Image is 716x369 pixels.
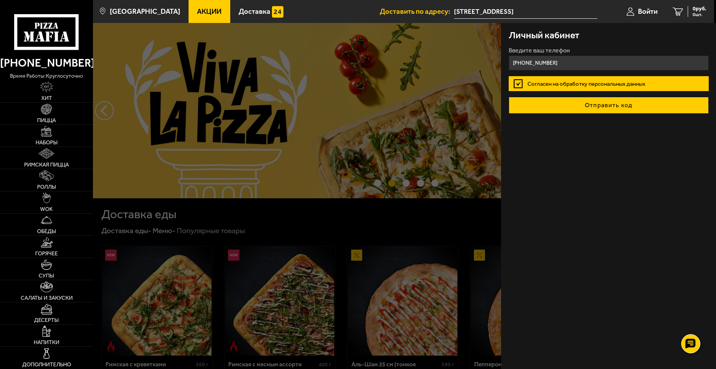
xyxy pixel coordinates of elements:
label: Введите ваш телефон [509,47,709,54]
span: 0 шт. [693,12,706,17]
span: Доставка [239,8,270,15]
button: Отправить код [509,97,709,114]
span: Обеды [37,229,56,234]
span: Горячее [35,251,58,256]
span: Наборы [36,140,58,145]
span: Доставить по адресу: [380,8,454,15]
span: Напитки [34,340,59,345]
span: [GEOGRAPHIC_DATA] [110,8,180,15]
span: Войти [638,8,657,15]
span: Пицца [37,118,56,123]
span: Хит [41,95,52,101]
span: Супы [39,273,54,278]
input: Ваш адрес доставки [454,5,597,19]
span: Роллы [37,184,56,189]
img: 15daf4d41897b9f0e9f617042186c801.svg [272,6,283,17]
span: Римская пицца [24,162,69,167]
span: WOK [40,206,53,212]
span: Акции [197,8,221,15]
span: Дополнительно [22,362,71,367]
h3: Личный кабинет [509,31,579,40]
span: Салаты и закуски [21,295,73,300]
label: Согласен на обработку персональных данных [509,76,709,91]
span: 0 руб. [693,6,706,11]
span: Десерты [34,317,59,323]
